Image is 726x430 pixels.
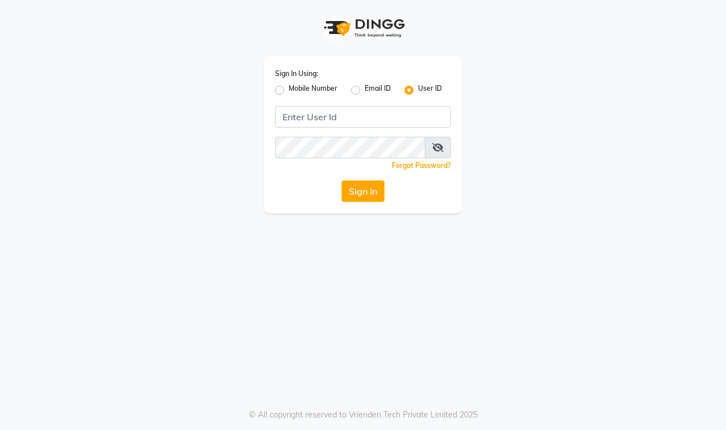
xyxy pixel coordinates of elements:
[275,106,451,128] input: Username
[341,180,385,202] button: Sign In
[392,161,451,170] a: Forgot Password?
[418,83,442,97] label: User ID
[365,83,391,97] label: Email ID
[275,137,425,158] input: Username
[275,69,318,79] label: Sign In Using:
[318,11,408,45] img: logo1.svg
[289,83,337,97] label: Mobile Number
